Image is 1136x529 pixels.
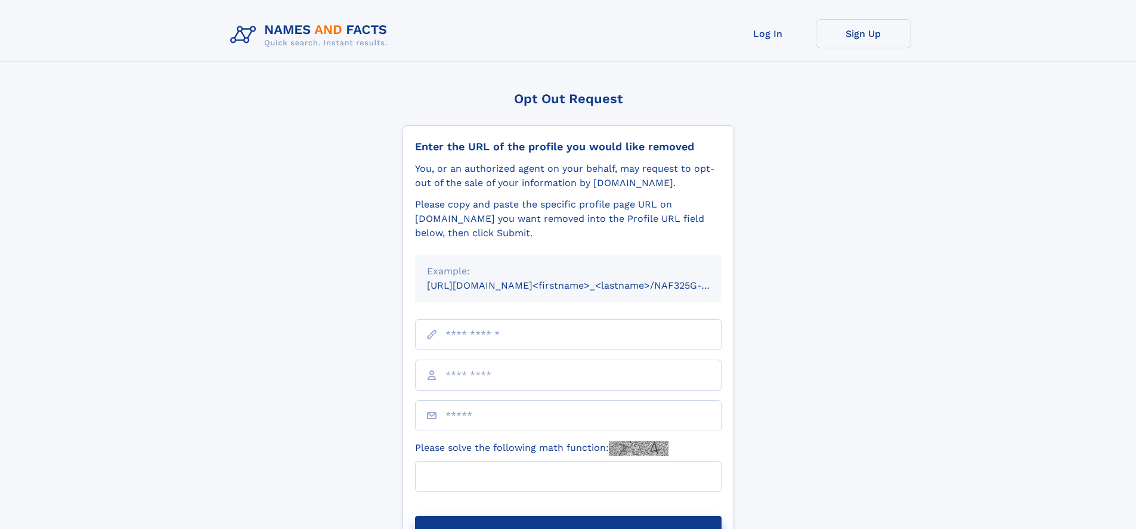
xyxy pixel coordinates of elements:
[415,197,722,240] div: Please copy and paste the specific profile page URL on [DOMAIN_NAME] you want removed into the Pr...
[415,140,722,153] div: Enter the URL of the profile you would like removed
[816,19,911,48] a: Sign Up
[427,280,744,291] small: [URL][DOMAIN_NAME]<firstname>_<lastname>/NAF325G-xxxxxxxx
[415,162,722,190] div: You, or an authorized agent on your behalf, may request to opt-out of the sale of your informatio...
[225,19,397,51] img: Logo Names and Facts
[720,19,816,48] a: Log In
[427,264,710,279] div: Example:
[415,441,668,456] label: Please solve the following math function:
[403,91,734,106] div: Opt Out Request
